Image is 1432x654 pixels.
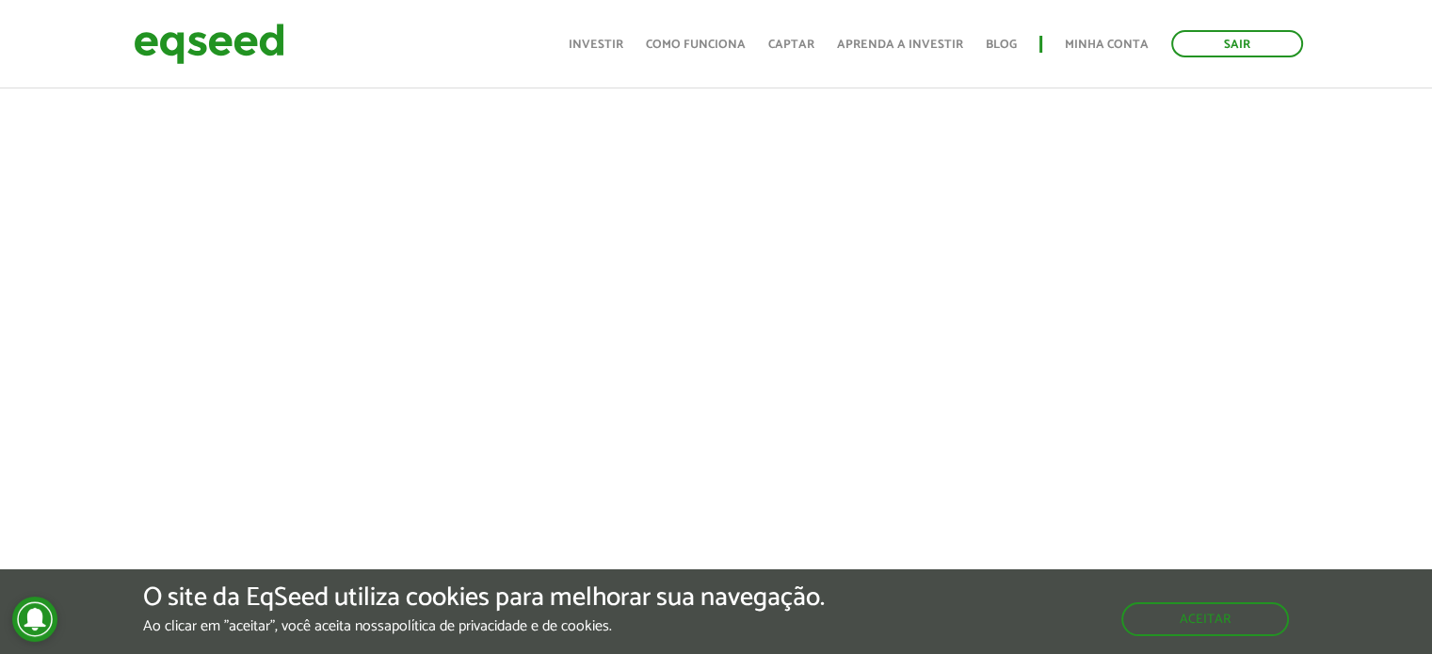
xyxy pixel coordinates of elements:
[143,583,825,613] h5: O site da EqSeed utiliza cookies para melhorar sua navegação.
[646,39,746,51] a: Como funciona
[134,19,284,69] img: EqSeed
[143,617,825,635] p: Ao clicar em "aceitar", você aceita nossa .
[1171,30,1303,57] a: Sair
[837,39,963,51] a: Aprenda a investir
[569,39,623,51] a: Investir
[986,39,1017,51] a: Blog
[1065,39,1149,51] a: Minha conta
[768,39,814,51] a: Captar
[1121,602,1289,636] button: Aceitar
[392,619,609,634] a: política de privacidade e de cookies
